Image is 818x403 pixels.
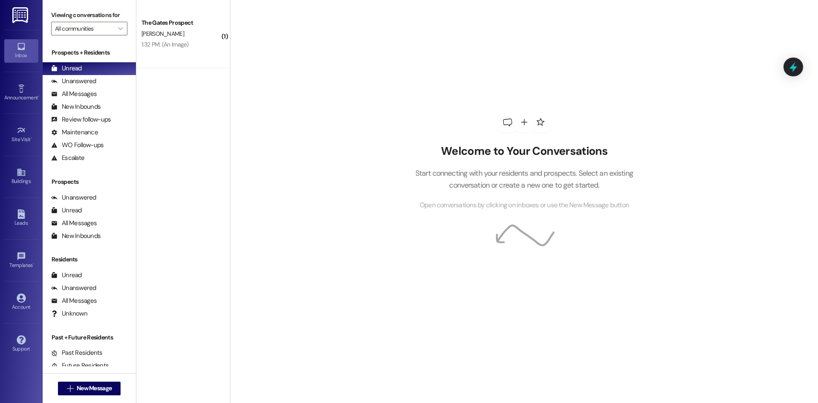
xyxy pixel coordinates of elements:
[402,145,646,158] h2: Welcome to Your Conversations
[4,123,38,146] a: Site Visit •
[51,232,101,241] div: New Inbounds
[51,284,96,293] div: Unanswered
[402,167,646,191] p: Start connecting with your residents and prospects. Select an existing conversation or create a n...
[43,177,136,186] div: Prospects
[51,154,84,162] div: Escalate
[51,102,101,111] div: New Inbounds
[51,77,96,86] div: Unanswered
[77,384,112,393] span: New Message
[31,135,32,141] span: •
[4,207,38,230] a: Leads
[51,219,97,228] div: All Messages
[51,296,97,305] div: All Messages
[51,90,97,99] div: All Messages
[51,141,104,150] div: WO Follow-ups
[4,333,38,356] a: Support
[4,165,38,188] a: Buildings
[51,128,98,137] div: Maintenance
[141,30,184,38] span: [PERSON_NAME]
[51,9,127,22] label: Viewing conversations for
[4,39,38,62] a: Inbox
[51,271,82,280] div: Unread
[43,48,136,57] div: Prospects + Residents
[58,382,121,395] button: New Message
[420,200,629,211] span: Open conversations by clicking on inboxes or use the New Message button
[141,41,189,48] div: 1:32 PM: (An Image)
[43,333,136,342] div: Past + Future Residents
[141,18,220,27] div: The Gates Prospect
[38,93,39,99] span: •
[67,385,73,392] i: 
[51,193,96,202] div: Unanswered
[51,206,82,215] div: Unread
[55,22,114,35] input: All communities
[51,348,103,357] div: Past Residents
[4,249,38,272] a: Templates •
[51,309,87,318] div: Unknown
[33,261,34,267] span: •
[12,7,30,23] img: ResiDesk Logo
[51,115,111,124] div: Review follow-ups
[118,25,123,32] i: 
[51,361,109,370] div: Future Residents
[4,291,38,314] a: Account
[43,255,136,264] div: Residents
[51,64,82,73] div: Unread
